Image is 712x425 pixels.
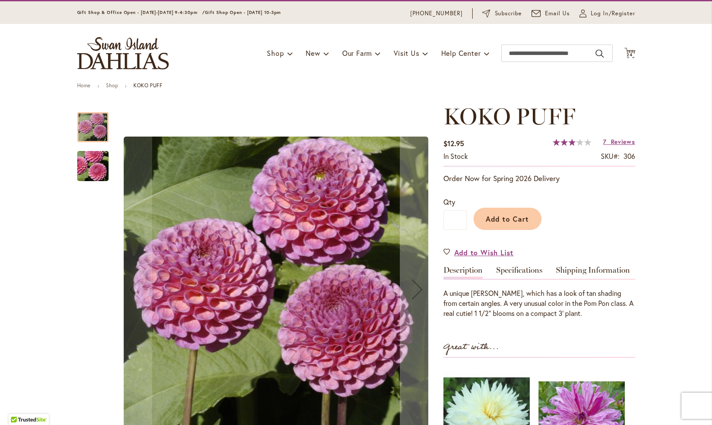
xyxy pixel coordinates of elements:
[603,137,635,146] a: 7 Reviews
[77,10,205,15] span: Gift Shop & Office Open - [DATE]-[DATE] 9-4:30pm /
[579,9,635,18] a: Log In/Register
[443,266,635,319] div: Detailed Product Info
[133,82,162,89] strong: KOKO PUFF
[443,340,499,354] strong: Great with...
[556,266,630,279] a: Shipping Information
[443,103,576,130] span: KOKO PUFF
[482,9,522,18] a: Subscribe
[624,48,635,59] button: 24
[623,151,635,161] div: 306
[443,139,464,148] span: $12.95
[77,142,109,181] div: KOKO PUFF
[443,151,468,161] div: Availability
[531,9,570,18] a: Email Us
[410,9,463,18] a: [PHONE_NUMBER]
[443,266,483,279] a: Description
[496,266,542,279] a: Specifications
[545,9,570,18] span: Email Us
[443,151,468,161] span: In stock
[443,288,635,319] div: A unique [PERSON_NAME], which has a look of tan shading from certain angles. A very unusual color...
[611,137,635,146] span: Reviews
[495,9,522,18] span: Subscribe
[77,37,169,69] a: store logo
[306,48,320,58] span: New
[454,247,514,257] span: Add to Wish List
[443,173,635,184] p: Order Now for Spring 2026 Delivery
[601,151,620,161] strong: SKU
[443,197,455,206] span: Qty
[486,214,529,223] span: Add to Cart
[394,48,419,58] span: Visit Us
[603,137,606,146] span: 7
[61,145,124,187] img: KOKO PUFF
[553,139,591,146] div: 62%
[443,247,514,257] a: Add to Wish List
[474,208,542,230] button: Add to Cart
[77,82,91,89] a: Home
[7,394,31,418] iframe: Launch Accessibility Center
[342,48,372,58] span: Our Farm
[267,48,284,58] span: Shop
[441,48,481,58] span: Help Center
[106,82,118,89] a: Shop
[591,9,635,18] span: Log In/Register
[205,10,281,15] span: Gift Shop Open - [DATE] 10-3pm
[77,103,117,142] div: KOKO PUFF
[627,52,633,58] span: 24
